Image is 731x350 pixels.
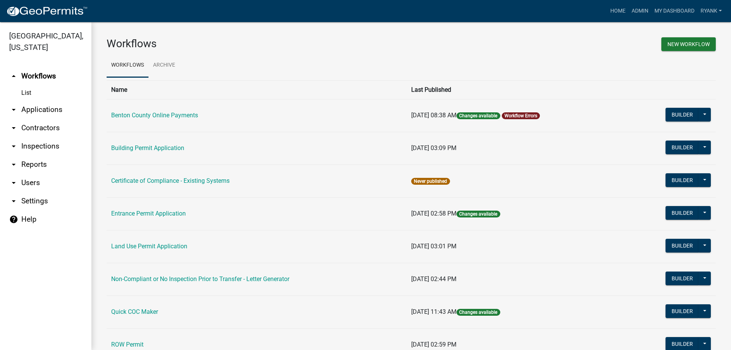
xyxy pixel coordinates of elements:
[148,53,180,78] a: Archive
[411,144,456,152] span: [DATE] 03:09 PM
[407,80,627,99] th: Last Published
[661,37,716,51] button: New Workflow
[9,197,18,206] i: arrow_drop_down
[666,272,699,285] button: Builder
[504,113,537,118] a: Workflow Errors
[629,4,651,18] a: Admin
[666,239,699,253] button: Builder
[607,4,629,18] a: Home
[666,108,699,121] button: Builder
[651,4,697,18] a: My Dashboard
[411,178,450,185] span: Never published
[666,206,699,220] button: Builder
[411,210,456,217] span: [DATE] 02:58 PM
[111,341,144,348] a: ROW Permit
[9,142,18,151] i: arrow_drop_down
[456,211,500,217] span: Changes available
[9,72,18,81] i: arrow_drop_up
[666,173,699,187] button: Builder
[9,123,18,133] i: arrow_drop_down
[697,4,725,18] a: RyanK
[411,341,456,348] span: [DATE] 02:59 PM
[411,112,456,119] span: [DATE] 08:38 AM
[111,177,230,184] a: Certificate of Compliance - Existing Systems
[107,53,148,78] a: Workflows
[456,309,500,316] span: Changes available
[9,215,18,224] i: help
[111,275,289,283] a: Non-Compliant or No Inspection Prior to Transfer - Letter Generator
[111,210,186,217] a: Entrance Permit Application
[9,178,18,187] i: arrow_drop_down
[411,243,456,250] span: [DATE] 03:01 PM
[9,105,18,114] i: arrow_drop_down
[107,37,405,50] h3: Workflows
[456,112,500,119] span: Changes available
[9,160,18,169] i: arrow_drop_down
[666,141,699,154] button: Builder
[411,275,456,283] span: [DATE] 02:44 PM
[107,80,407,99] th: Name
[111,112,198,119] a: Benton County Online Payments
[411,308,456,315] span: [DATE] 11:43 AM
[666,304,699,318] button: Builder
[111,308,158,315] a: Quick COC Maker
[111,243,187,250] a: Land Use Permit Application
[111,144,184,152] a: Building Permit Application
